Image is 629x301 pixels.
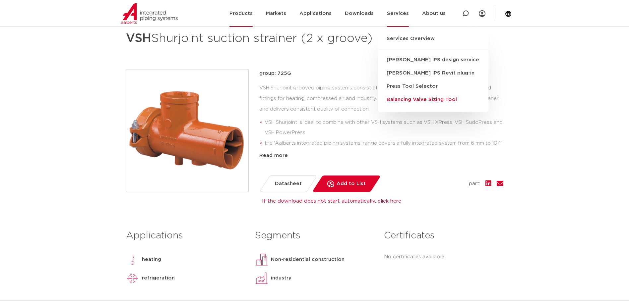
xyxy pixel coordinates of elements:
[142,256,161,264] p: heating
[255,272,268,285] img: industrie
[378,93,488,106] a: Balancing Valve Sizing Tool
[126,32,151,44] strong: VSH
[126,32,372,44] font: Shurjoint suction strainer (2 x groove)
[259,152,503,160] div: Read more
[275,178,302,189] span: Datasheet
[126,272,139,285] img: koeling
[265,117,503,138] li: VSH Shurjoint is ideal to combine with other VSH systems such as VSH XPress, VSH SudoPress and VS...
[378,53,488,67] a: [PERSON_NAME] IPS design service
[265,138,503,149] li: the 'Aalberts integrated piping systems' range covers a fully integrated system from 6 mm to 104"
[384,253,503,261] p: No certificates available
[126,253,139,266] img: verwarming
[126,70,248,192] img: Product Image for VSH Shurjoint Suction Strainer (2 x Groove)
[378,80,488,93] a: Press Tool Selector
[126,229,245,242] h3: Applications
[384,229,503,242] h3: Certificates
[255,253,268,266] img: utiliteitsbouw
[259,85,499,112] font: VSH Shurjoint grooved piping systems consist of a wide range of groove couplings, fittings and fi...
[271,274,291,282] p: industry
[378,67,488,80] a: [PERSON_NAME] IPS Revit plug-in
[378,35,488,49] a: Services Overview
[337,178,366,189] span: Add to List
[262,199,401,204] a: If the download does not start automatically, click here
[271,256,345,264] p: Non-residential construction
[259,70,503,77] p: group: 725G
[255,229,374,242] h3: Segments
[469,180,480,188] span: part:
[259,176,317,192] a: Datasheet
[142,274,175,282] p: refrigeration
